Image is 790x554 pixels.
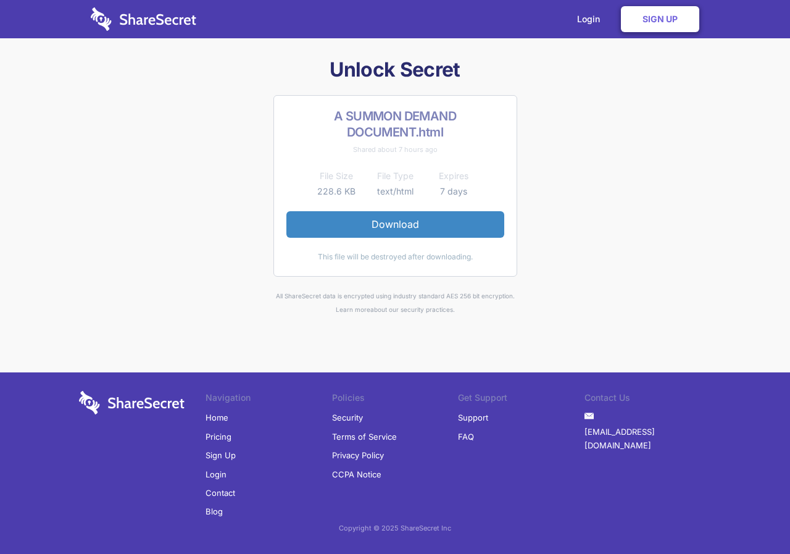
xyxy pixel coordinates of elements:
[584,391,711,408] li: Contact Us
[286,143,504,156] div: Shared about 7 hours ago
[458,427,474,446] a: FAQ
[286,250,504,264] div: This file will be destroyed after downloading.
[336,306,370,313] a: Learn more
[206,427,231,446] a: Pricing
[332,427,397,446] a: Terms of Service
[74,289,716,317] div: All ShareSecret data is encrypted using industry standard AES 256 bit encryption. about our secur...
[366,184,425,199] td: text/html
[425,184,483,199] td: 7 days
[286,211,504,237] a: Download
[206,465,227,484] a: Login
[91,7,196,31] img: logo-wordmark-white-trans-d4663122ce5f474addd5e946df7df03e33cb6a1c49d2221995e7729f52c070b2.svg
[307,169,366,183] th: File Size
[206,446,236,464] a: Sign Up
[621,6,699,32] a: Sign Up
[366,169,425,183] th: File Type
[307,184,366,199] td: 228.6 KB
[206,391,332,408] li: Navigation
[79,391,185,414] img: logo-wordmark-white-trans-d4663122ce5f474addd5e946df7df03e33cb6a1c49d2221995e7729f52c070b2.svg
[286,108,504,140] h2: A SUMMON DEMAND DOCUMENT.html
[458,408,488,427] a: Support
[206,484,235,502] a: Contact
[584,422,711,455] a: [EMAIL_ADDRESS][DOMAIN_NAME]
[332,391,459,408] li: Policies
[425,169,483,183] th: Expires
[74,57,716,83] h1: Unlock Secret
[458,391,584,408] li: Get Support
[206,408,228,427] a: Home
[332,465,381,484] a: CCPA Notice
[332,446,384,464] a: Privacy Policy
[332,408,363,427] a: Security
[206,502,223,521] a: Blog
